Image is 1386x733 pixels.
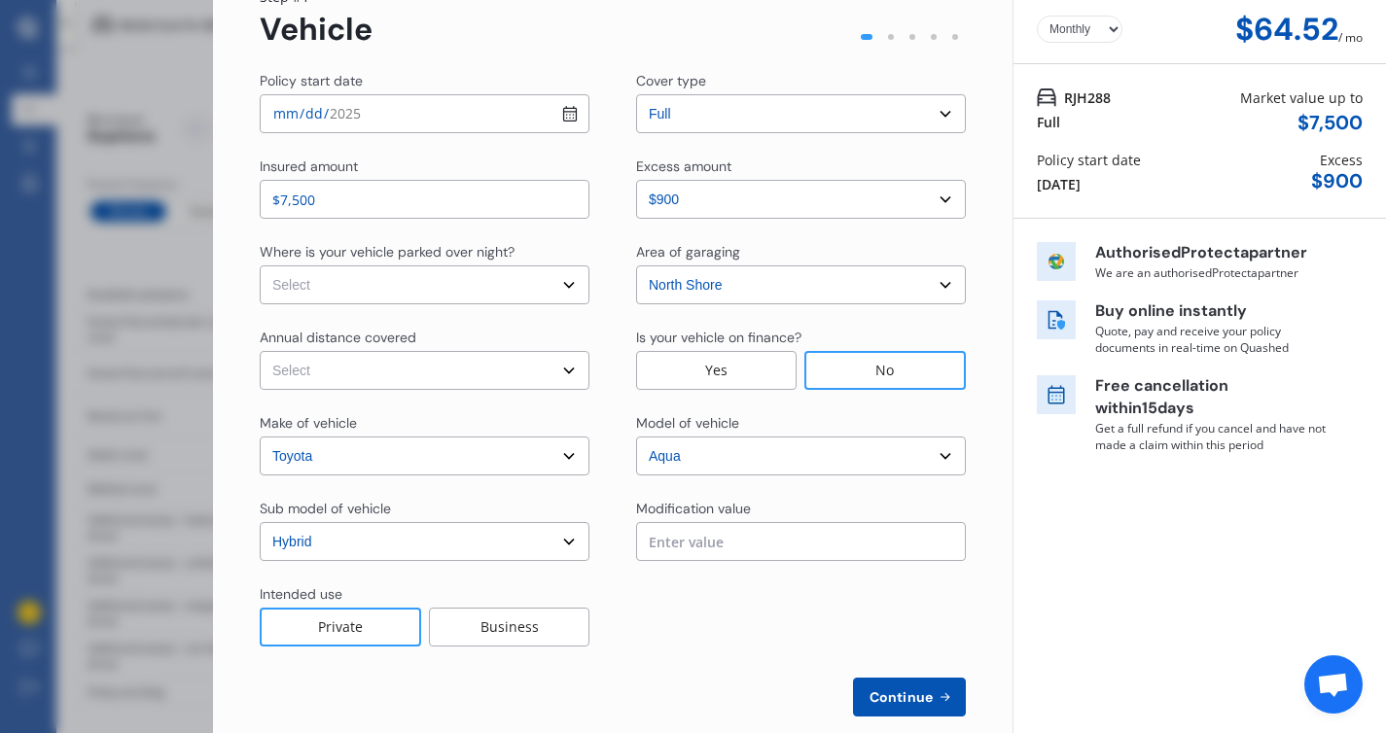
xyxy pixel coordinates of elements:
[260,157,358,176] div: Insured amount
[1311,170,1363,192] div: $ 900
[866,689,937,705] span: Continue
[1297,112,1363,134] div: $ 7,500
[260,499,391,518] div: Sub model of vehicle
[429,608,589,646] div: Business
[1037,174,1081,194] div: [DATE]
[1235,12,1338,48] div: $64.52
[1320,150,1363,170] div: Excess
[260,94,589,133] input: dd / mm / yyyy
[1095,242,1329,264] p: Authorised Protecta partner
[1037,112,1060,132] div: Full
[636,242,740,262] div: Area of garaging
[260,180,589,219] input: Enter insured amount
[1064,87,1111,108] span: RJH288
[1095,300,1329,323] p: Buy online instantly
[804,351,966,390] div: No
[636,328,801,347] div: Is your vehicle on finance?
[636,71,706,90] div: Cover type
[636,157,731,176] div: Excess amount
[636,522,966,561] input: Enter value
[1240,87,1363,108] div: Market value up to
[1037,150,1141,170] div: Policy start date
[1304,655,1363,714] a: Open chat
[636,499,751,518] div: Modification value
[260,608,421,646] div: Private
[260,328,416,347] div: Annual distance covered
[1037,300,1076,339] img: buy online icon
[636,413,739,433] div: Model of vehicle
[1095,420,1329,453] p: Get a full refund if you cancel and have not made a claim within this period
[1095,323,1329,356] p: Quote, pay and receive your policy documents in real-time on Quashed
[853,678,966,716] button: Continue
[636,351,797,390] div: Yes
[1095,375,1329,420] p: Free cancellation within 15 days
[260,413,357,433] div: Make of vehicle
[260,12,373,48] div: Vehicle
[260,584,342,604] div: Intended use
[1338,12,1363,48] div: / mo
[260,242,515,262] div: Where is your vehicle parked over night?
[1095,264,1329,281] p: We are an authorised Protecta partner
[1037,375,1076,414] img: free cancel icon
[260,71,363,90] div: Policy start date
[1037,242,1076,281] img: insurer icon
